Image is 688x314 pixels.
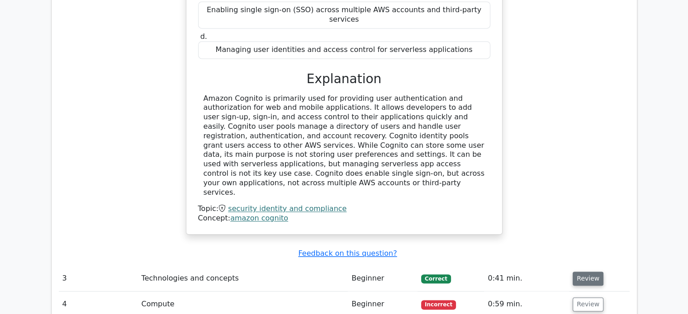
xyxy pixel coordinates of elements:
td: 0:41 min. [484,266,569,291]
div: Concept: [198,214,490,223]
div: Managing user identities and access control for serverless applications [198,41,490,59]
div: Enabling single sign-on (SSO) across multiple AWS accounts and third-party services [198,1,490,28]
button: Review [573,272,603,286]
td: Technologies and concepts [138,266,348,291]
span: Correct [421,274,451,283]
div: Topic: [198,204,490,214]
button: Review [573,297,603,311]
a: amazon cognito [230,214,288,222]
a: Feedback on this question? [298,249,397,258]
span: Incorrect [421,300,456,309]
span: d. [200,32,207,41]
td: 3 [59,266,138,291]
a: security identity and compliance [228,204,346,213]
td: Beginner [348,266,418,291]
div: Amazon Cognito is primarily used for providing user authentication and authorization for web and ... [204,94,485,197]
h3: Explanation [204,71,485,87]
